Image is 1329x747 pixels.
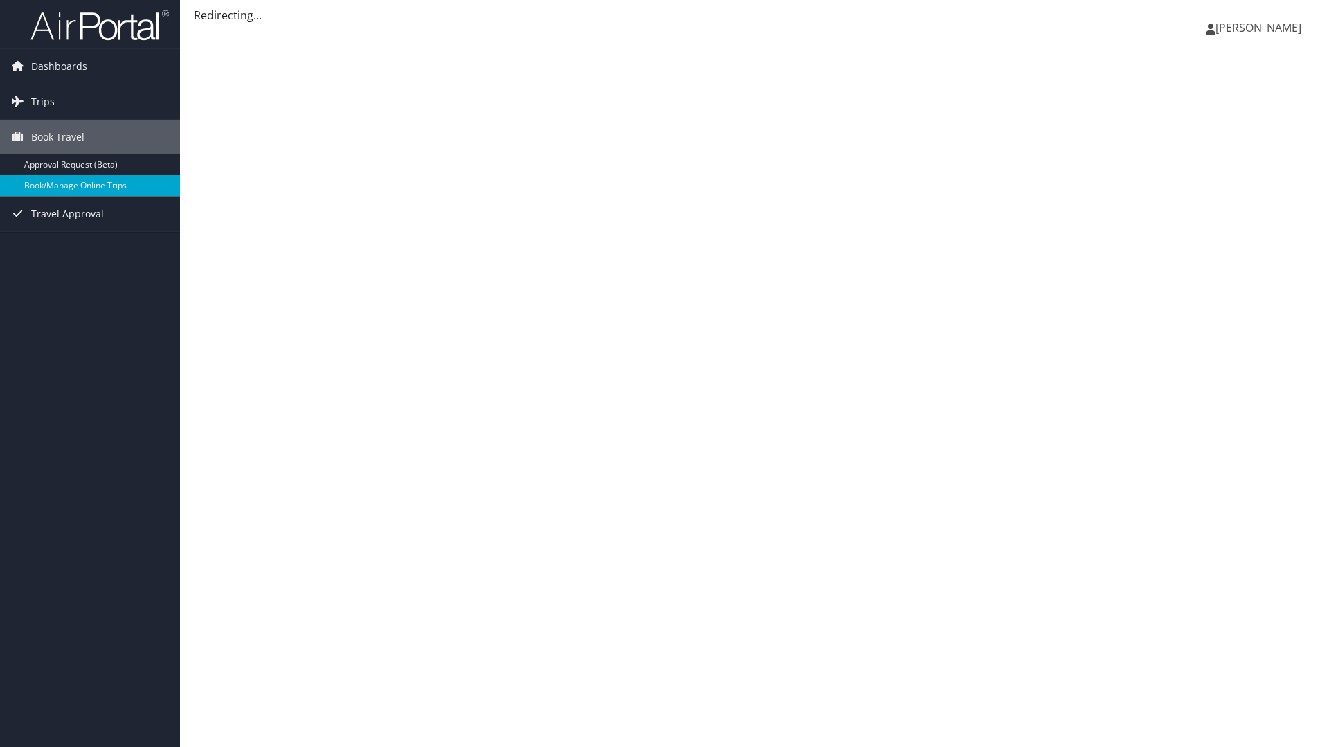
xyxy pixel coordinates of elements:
img: airportal-logo.png [30,9,169,42]
span: Dashboards [31,49,87,84]
span: Trips [31,84,55,119]
a: [PERSON_NAME] [1206,7,1315,48]
span: Book Travel [31,120,84,154]
span: [PERSON_NAME] [1215,20,1301,35]
div: Redirecting... [194,7,1315,24]
span: Travel Approval [31,197,104,231]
